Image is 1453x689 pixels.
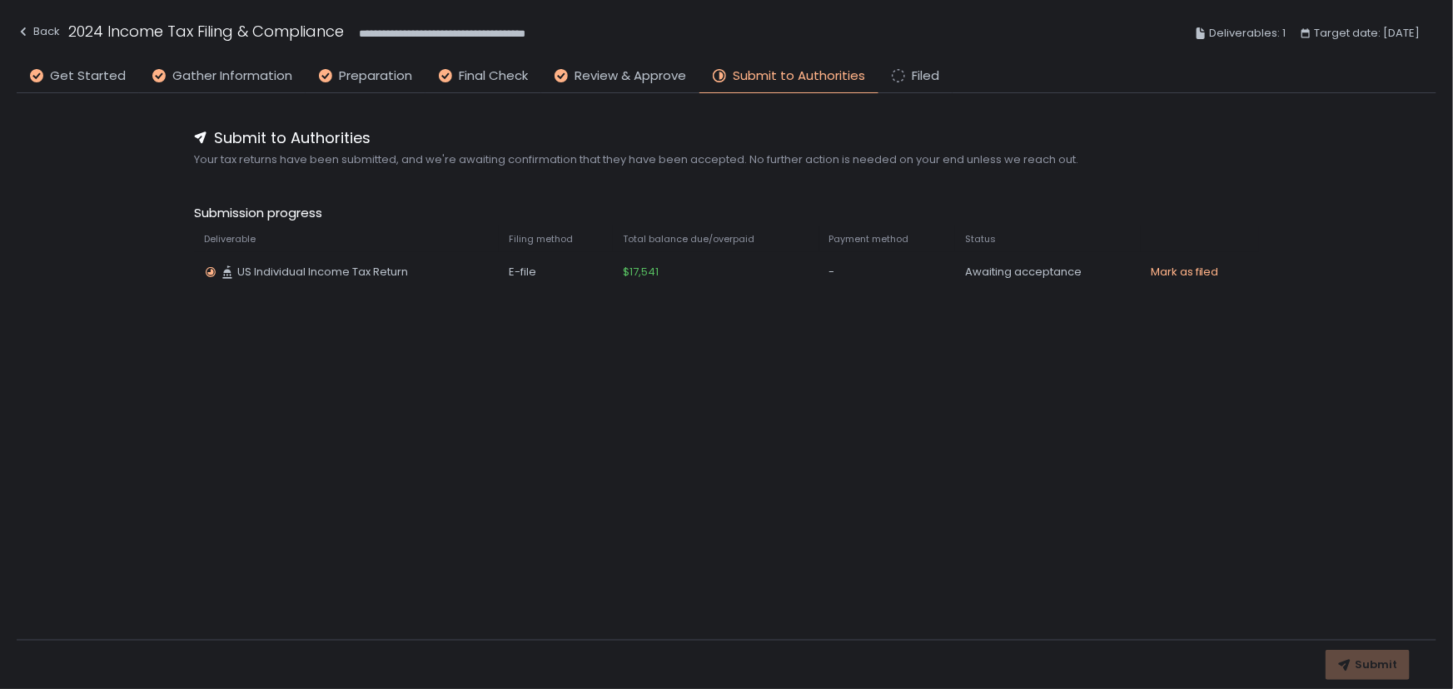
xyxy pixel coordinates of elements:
[172,67,292,86] span: Gather Information
[459,67,528,86] span: Final Check
[509,233,573,245] span: Filing method
[1314,23,1420,43] span: Target date: [DATE]
[829,265,835,280] span: -
[733,67,865,86] span: Submit to Authorities
[965,265,1131,280] div: Awaiting acceptance
[17,20,60,47] button: Back
[509,265,603,280] div: E-file
[912,67,939,86] span: Filed
[194,204,1259,223] span: Submission progress
[194,152,1259,167] span: Your tax returns have been submitted, and we're awaiting confirmation that they have been accepte...
[623,265,659,280] span: $17,541
[214,126,371,149] span: Submit to Authorities
[623,233,754,245] span: Total balance due/overpaid
[237,265,408,280] span: US Individual Income Tax Return
[339,67,412,86] span: Preparation
[68,20,344,42] h1: 2024 Income Tax Filing & Compliance
[17,22,60,42] div: Back
[204,233,256,245] span: Deliverable
[829,233,909,245] span: Payment method
[965,233,996,245] span: Status
[50,67,126,86] span: Get Started
[575,67,686,86] span: Review & Approve
[1209,23,1286,43] span: Deliverables: 1
[1151,265,1219,280] button: Mark as filed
